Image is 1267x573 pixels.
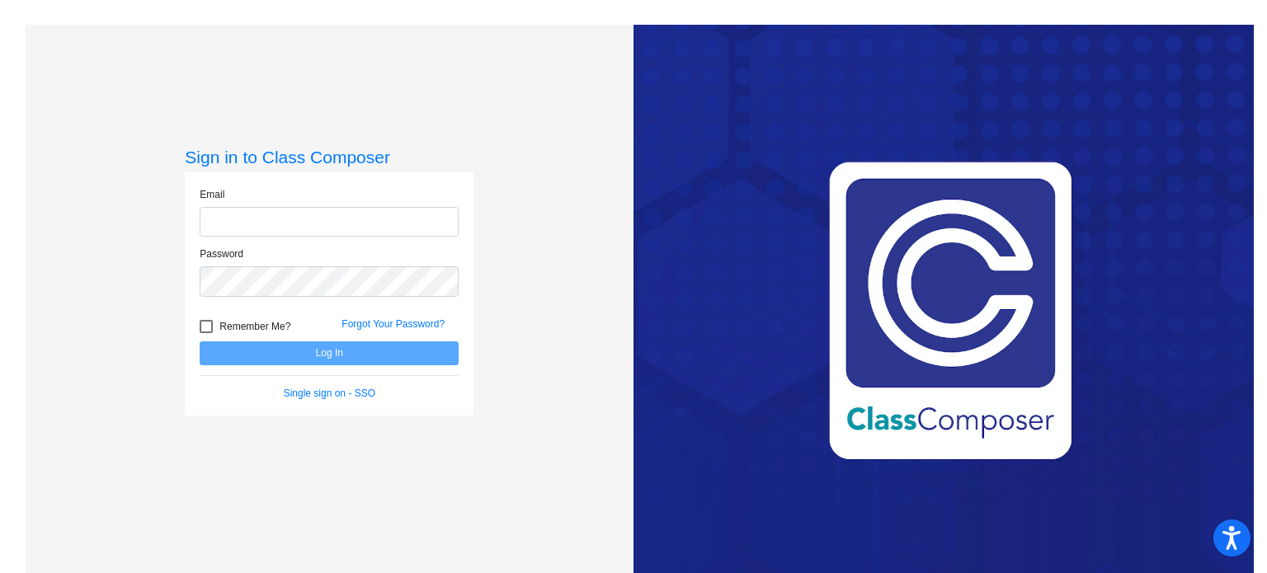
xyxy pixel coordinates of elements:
[341,318,445,330] a: Forgot Your Password?
[200,341,459,365] button: Log In
[200,247,243,261] label: Password
[284,387,375,399] a: Single sign on - SSO
[200,187,224,202] label: Email
[185,147,473,167] h3: Sign in to Class Composer
[219,317,290,336] span: Remember Me?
